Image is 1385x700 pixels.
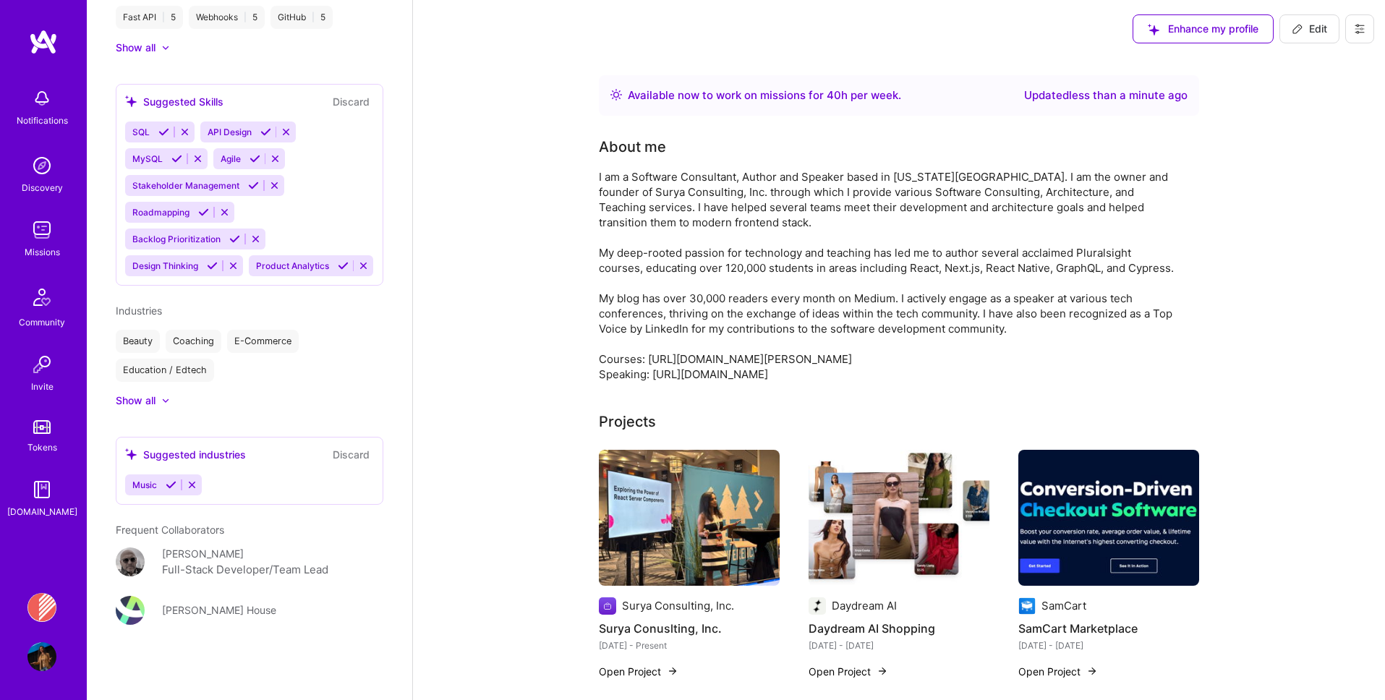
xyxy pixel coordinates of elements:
[33,420,51,434] img: tokens
[599,450,780,586] img: Surya Conuslting, Inc.
[1018,664,1098,679] button: Open Project
[244,12,247,23] span: |
[1018,638,1199,653] div: [DATE] - [DATE]
[228,260,239,271] i: Reject
[29,29,58,55] img: logo
[610,89,622,101] img: Availability
[227,330,299,353] div: E-Commerce
[667,665,678,677] img: arrow-right
[125,94,223,109] div: Suggested Skills
[17,113,68,128] div: Notifications
[877,665,888,677] img: arrow-right
[599,638,780,653] div: [DATE] - Present
[1148,24,1159,35] i: icon SuggestedTeams
[1133,14,1274,43] button: Enhance my profile
[19,315,65,330] div: Community
[1292,22,1327,36] span: Edit
[270,153,281,164] i: Reject
[116,359,214,382] div: Education / Edtech
[116,524,224,536] span: Frequent Collaborators
[599,597,616,615] img: Company logo
[166,330,221,353] div: Coaching
[221,153,241,164] span: Agile
[270,6,333,29] div: GitHub 5
[1018,450,1199,586] img: SamCart Marketplace
[1148,22,1258,36] span: Enhance my profile
[116,330,160,353] div: Beauty
[248,180,259,191] i: Accept
[116,6,183,29] div: Fast API 5
[27,151,56,180] img: discovery
[827,88,841,102] span: 40
[832,598,897,613] div: Daydream AI
[132,153,163,164] span: MySQL
[31,379,54,394] div: Invite
[1279,14,1339,43] button: Edit
[1024,87,1188,104] div: Updated less than a minute ago
[171,153,182,164] i: Accept
[7,504,77,519] div: [DOMAIN_NAME]
[809,450,989,586] img: Daydream AI Shopping
[27,350,56,379] img: Invite
[250,153,260,164] i: Accept
[24,642,60,671] a: User Avatar
[1018,597,1036,615] img: Company logo
[250,234,261,244] i: Reject
[628,87,901,104] div: Available now to work on missions for h per week .
[328,93,374,110] button: Discard
[125,95,137,108] i: icon SuggestedTeams
[166,479,176,490] i: Accept
[116,393,155,408] div: Show all
[187,479,197,490] i: Reject
[809,664,888,679] button: Open Project
[260,127,271,137] i: Accept
[1086,665,1098,677] img: arrow-right
[116,547,145,576] img: User Avatar
[358,260,369,271] i: Reject
[269,180,280,191] i: Reject
[162,602,276,618] div: [PERSON_NAME] House
[132,479,157,490] span: Music
[312,12,315,23] span: |
[116,40,155,55] div: Show all
[207,260,218,271] i: Accept
[132,234,221,244] span: Backlog Prioritization
[132,127,150,137] span: SQL
[125,447,246,462] div: Suggested industries
[162,561,328,579] div: Full-Stack Developer/Team Lead
[162,12,165,23] span: |
[116,596,145,625] img: User Avatar
[229,234,240,244] i: Accept
[338,260,349,271] i: Accept
[116,304,162,317] span: Industries
[809,638,989,653] div: [DATE] - [DATE]
[599,169,1177,382] div: I am a Software Consultant, Author and Speaker based in [US_STATE][GEOGRAPHIC_DATA]. I am the own...
[599,136,666,158] div: About me
[158,127,169,137] i: Accept
[22,180,63,195] div: Discovery
[116,546,383,579] a: User Avatar[PERSON_NAME]Full-Stack Developer/Team Lead
[281,127,291,137] i: Reject
[27,593,56,622] img: Banjo Health: AI Coding Tools Enablement Workshop
[208,127,252,137] span: API Design
[162,546,244,561] div: [PERSON_NAME]
[27,440,57,455] div: Tokens
[25,244,60,260] div: Missions
[809,619,989,638] h4: Daydream AI Shopping
[125,448,137,461] i: icon SuggestedTeams
[132,260,198,271] span: Design Thinking
[599,664,678,679] button: Open Project
[132,180,239,191] span: Stakeholder Management
[219,207,230,218] i: Reject
[27,84,56,113] img: bell
[27,475,56,504] img: guide book
[132,207,189,218] span: Roadmapping
[328,446,374,463] button: Discard
[116,596,383,625] a: User Avatar[PERSON_NAME] House
[24,593,60,622] a: Banjo Health: AI Coding Tools Enablement Workshop
[25,280,59,315] img: Community
[599,411,656,432] div: Projects
[27,215,56,244] img: teamwork
[599,619,780,638] h4: Surya Conuslting, Inc.
[179,127,190,137] i: Reject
